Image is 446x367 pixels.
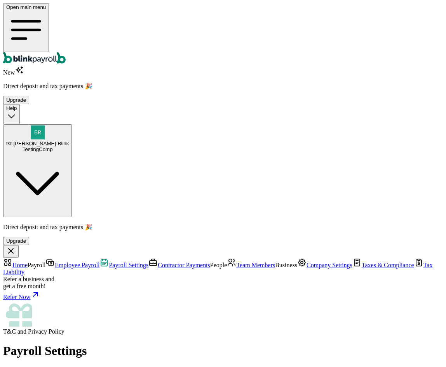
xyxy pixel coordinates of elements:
span: Open main menu [6,4,46,10]
div: Upgrade [6,97,26,103]
nav: Global [3,3,443,65]
span: T&C [3,328,16,335]
button: Upgrade [3,96,29,104]
h1: Payroll Settings [3,344,443,358]
span: New [3,69,24,76]
a: Home [3,262,28,268]
span: Employee Payroll [55,262,99,268]
button: Open main menu [3,3,49,52]
a: Tax Liability [3,262,432,275]
span: and [3,328,64,335]
button: tst-[PERSON_NAME]-BlinkTestingComp [3,124,72,217]
span: Help [6,105,17,111]
a: Taxes & Compliance [352,262,414,268]
p: Direct deposit and tax payments 🎉 [3,82,443,90]
div: TestingComp [6,146,69,152]
span: Contractor Payments [158,262,210,268]
span: Privacy Policy [28,328,64,335]
span: Home [12,262,28,268]
span: tst-[PERSON_NAME]-Blink [6,141,69,146]
button: Help [3,104,20,124]
span: People [210,262,227,268]
a: Contractor Payments [148,262,210,268]
span: Payroll Settings [109,262,148,268]
span: Taxes & Compliance [362,262,414,268]
span: Business [275,262,297,268]
a: Employee Payroll [45,262,99,268]
span: Payroll [28,262,45,268]
a: Company Settings [297,262,352,268]
a: Team Members [227,262,275,268]
p: Direct deposit and tax payments 🎉 [3,223,443,231]
nav: Sidebar [3,258,443,335]
span: Company Settings [307,262,352,268]
div: Refer a business and get a free month! [3,276,443,290]
span: Team Members [236,262,275,268]
button: Upgrade [3,237,29,245]
a: Refer Now [3,290,443,301]
iframe: Chat Widget [407,330,446,367]
div: Upgrade [6,238,26,244]
a: Payroll Settings [99,262,148,268]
